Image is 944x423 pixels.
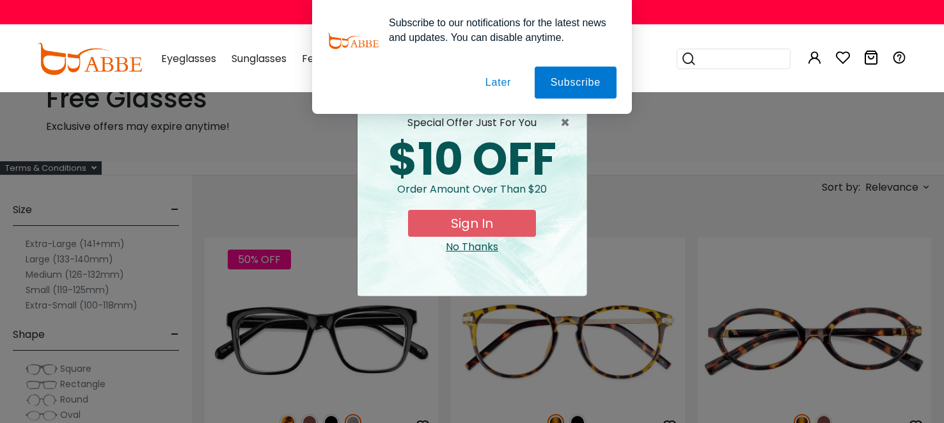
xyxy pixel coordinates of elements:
[368,182,576,210] div: Order amount over than $20
[379,15,617,45] div: Subscribe to our notifications for the latest news and updates. You can disable anytime.
[408,210,536,237] button: Sign In
[368,137,576,182] div: $10 OFF
[560,115,576,131] button: Close
[560,115,576,131] span: ×
[327,15,379,67] img: notification icon
[469,67,527,99] button: Later
[535,67,617,99] button: Subscribe
[368,239,576,255] div: Close
[368,115,576,131] div: special offer just for you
